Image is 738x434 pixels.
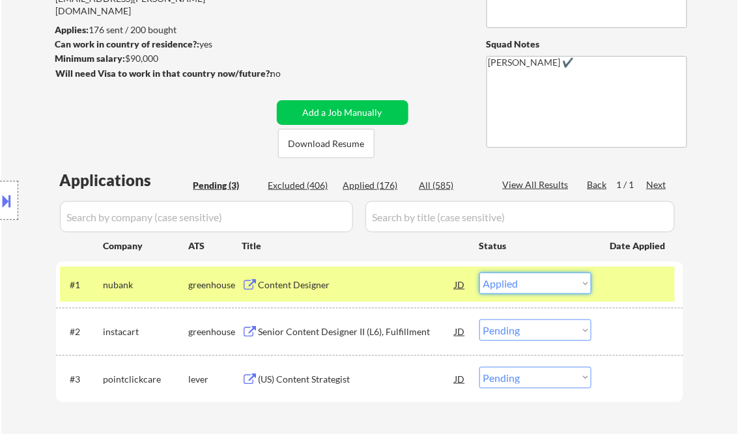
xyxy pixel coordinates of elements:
[70,325,93,338] div: #2
[277,100,408,125] button: Add a Job Manually
[278,129,375,158] button: Download Resume
[343,179,408,192] div: Applied (176)
[271,67,308,80] div: no
[503,178,573,191] div: View All Results
[454,367,467,390] div: JD
[610,239,668,252] div: Date Applied
[259,278,455,292] div: Content Designer
[189,325,242,338] div: greenhouse
[419,179,485,192] div: All (585)
[55,38,268,51] div: yes
[104,325,189,338] div: instacart
[479,234,591,257] div: Status
[268,179,334,192] div: Excluded (406)
[104,373,189,386] div: pointclickcare
[647,178,668,191] div: Next
[259,373,455,386] div: (US) Content Strategist
[454,319,467,343] div: JD
[55,38,200,49] strong: Can work in country of residence?:
[259,325,455,338] div: Senior Content Designer II (L6), Fulfillment
[70,373,93,386] div: #3
[56,68,273,79] strong: Will need Visa to work in that country now/future?:
[588,178,608,191] div: Back
[55,53,126,64] strong: Minimum salary:
[617,178,647,191] div: 1 / 1
[55,52,272,65] div: $90,000
[189,373,242,386] div: lever
[487,38,687,51] div: Squad Notes
[55,23,272,36] div: 176 sent / 200 bought
[55,24,89,35] strong: Applies:
[365,201,675,232] input: Search by title (case sensitive)
[454,273,467,296] div: JD
[242,239,467,252] div: Title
